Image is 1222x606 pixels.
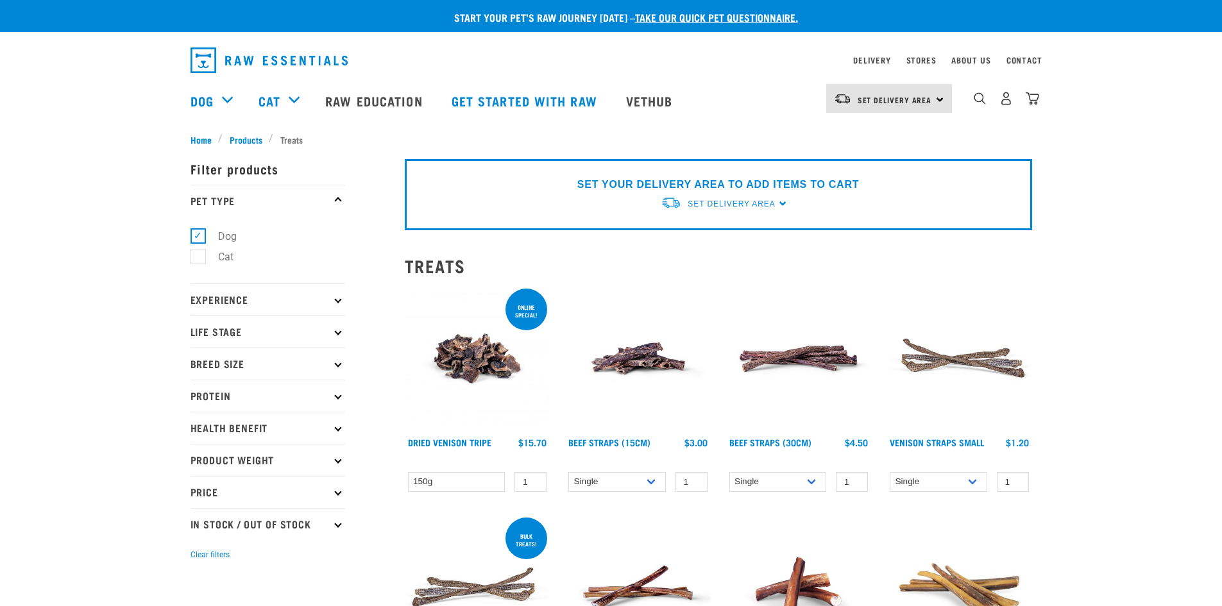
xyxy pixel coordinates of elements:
a: Vethub [613,75,689,126]
label: Cat [198,249,239,265]
img: Raw Essentials Beef Straps 6 Pack [726,286,872,432]
a: Products [223,133,269,146]
a: Beef Straps (15cm) [568,440,650,444]
img: Raw Essentials Logo [191,47,348,73]
img: home-icon@2x.png [1026,92,1039,105]
a: Contact [1006,58,1042,62]
img: Dried Vension Tripe 1691 [405,286,550,432]
a: About Us [951,58,990,62]
div: $3.00 [684,437,708,448]
a: Home [191,133,219,146]
p: Life Stage [191,316,344,348]
p: Product Weight [191,444,344,476]
p: Pet Type [191,185,344,217]
nav: breadcrumbs [191,133,1032,146]
p: Protein [191,380,344,412]
img: Venison Straps [887,286,1032,432]
a: Dog [191,91,214,110]
div: $15.70 [518,437,547,448]
p: Price [191,476,344,508]
div: $1.20 [1006,437,1029,448]
nav: dropdown navigation [180,42,1042,78]
input: 1 [836,472,868,492]
div: BULK TREATS! [505,526,547,553]
button: Clear filters [191,549,230,560]
span: Products [230,133,262,146]
img: home-icon-1@2x.png [974,92,986,105]
p: Breed Size [191,348,344,380]
a: Get started with Raw [439,75,613,126]
p: Filter products [191,153,344,185]
p: Health Benefit [191,412,344,444]
img: user.png [999,92,1013,105]
input: 1 [514,472,547,492]
a: Raw Education [312,75,438,126]
a: Cat [259,91,280,110]
input: 1 [997,472,1029,492]
span: Set Delivery Area [858,97,932,102]
input: 1 [675,472,708,492]
span: Home [191,133,212,146]
a: Dried Venison Tripe [408,440,491,444]
a: take our quick pet questionnaire. [635,14,798,20]
p: SET YOUR DELIVERY AREA TO ADD ITEMS TO CART [577,177,859,192]
label: Dog [198,228,242,244]
a: Stores [906,58,937,62]
img: van-moving.png [834,93,851,105]
p: Experience [191,283,344,316]
h2: Treats [405,256,1032,276]
a: Beef Straps (30cm) [729,440,811,444]
div: $4.50 [845,437,868,448]
div: ONLINE SPECIAL! [505,298,547,324]
a: Delivery [853,58,890,62]
a: Venison Straps Small [890,440,984,444]
img: van-moving.png [661,196,681,210]
img: Raw Essentials Beef Straps 15cm 6 Pack [565,286,711,432]
span: Set Delivery Area [688,199,775,208]
p: In Stock / Out Of Stock [191,508,344,540]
